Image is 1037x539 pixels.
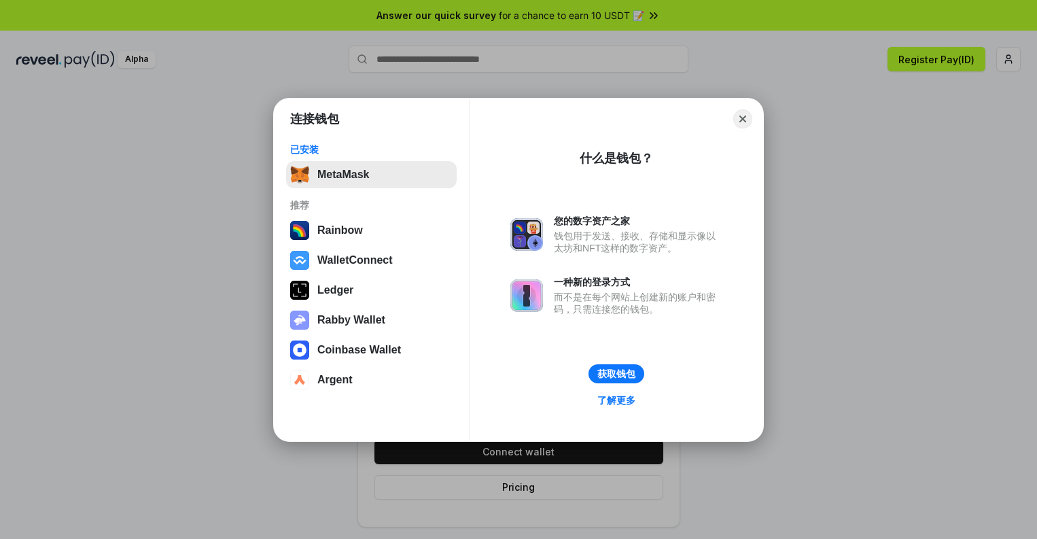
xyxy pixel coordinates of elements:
button: WalletConnect [286,247,457,274]
div: 钱包用于发送、接收、存储和显示像以太坊和NFT这样的数字资产。 [554,230,722,254]
img: svg+xml,%3Csvg%20width%3D%22120%22%20height%3D%22120%22%20viewBox%3D%220%200%20120%20120%22%20fil... [290,221,309,240]
div: 了解更多 [597,394,635,406]
div: 什么是钱包？ [580,150,653,167]
button: Close [733,109,752,128]
img: svg+xml,%3Csvg%20xmlns%3D%22http%3A%2F%2Fwww.w3.org%2F2000%2Fsvg%22%20fill%3D%22none%22%20viewBox... [510,218,543,251]
button: Ledger [286,277,457,304]
h1: 连接钱包 [290,111,339,127]
img: svg+xml,%3Csvg%20width%3D%2228%22%20height%3D%2228%22%20viewBox%3D%220%200%2028%2028%22%20fill%3D... [290,251,309,270]
a: 了解更多 [589,392,644,409]
img: svg+xml,%3Csvg%20fill%3D%22none%22%20height%3D%2233%22%20viewBox%3D%220%200%2035%2033%22%20width%... [290,165,309,184]
div: 已安装 [290,143,453,156]
div: 您的数字资产之家 [554,215,722,227]
div: Coinbase Wallet [317,344,401,356]
div: 获取钱包 [597,368,635,380]
button: Argent [286,366,457,394]
img: svg+xml,%3Csvg%20width%3D%2228%22%20height%3D%2228%22%20viewBox%3D%220%200%2028%2028%22%20fill%3D... [290,341,309,360]
button: Rainbow [286,217,457,244]
div: Rabby Wallet [317,314,385,326]
div: Argent [317,374,353,386]
div: MetaMask [317,169,369,181]
button: Rabby Wallet [286,307,457,334]
div: Rainbow [317,224,363,237]
div: Ledger [317,284,353,296]
button: 获取钱包 [588,364,644,383]
img: svg+xml,%3Csvg%20xmlns%3D%22http%3A%2F%2Fwww.w3.org%2F2000%2Fsvg%22%20width%3D%2228%22%20height%3... [290,281,309,300]
div: 一种新的登录方式 [554,276,722,288]
div: 推荐 [290,199,453,211]
img: svg+xml,%3Csvg%20xmlns%3D%22http%3A%2F%2Fwww.w3.org%2F2000%2Fsvg%22%20fill%3D%22none%22%20viewBox... [290,311,309,330]
div: WalletConnect [317,254,393,266]
div: 而不是在每个网站上创建新的账户和密码，只需连接您的钱包。 [554,291,722,315]
img: svg+xml,%3Csvg%20width%3D%2228%22%20height%3D%2228%22%20viewBox%3D%220%200%2028%2028%22%20fill%3D... [290,370,309,389]
img: svg+xml,%3Csvg%20xmlns%3D%22http%3A%2F%2Fwww.w3.org%2F2000%2Fsvg%22%20fill%3D%22none%22%20viewBox... [510,279,543,312]
button: Coinbase Wallet [286,336,457,364]
button: MetaMask [286,161,457,188]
